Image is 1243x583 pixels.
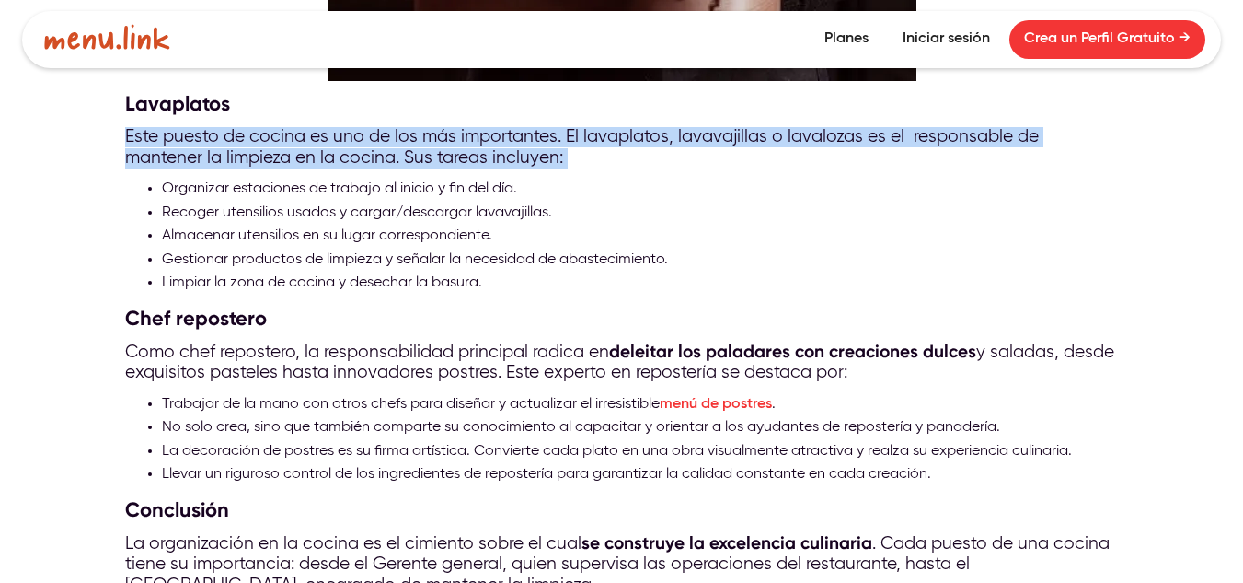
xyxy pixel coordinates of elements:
[125,90,1119,118] h3: Lavaplatos
[162,416,1119,440] li: No solo crea, sino que también comparte su conocimiento al capacitar y orientar a los ayudantes d...
[660,397,772,412] a: menú de postres
[581,532,872,554] strong: se construye la excelencia culinaria
[162,393,1119,417] li: Trabajar de la mano con otros chefs para diseñar y actualizar el irresistible .
[1009,20,1205,59] a: Crea un Perfil Gratuito →
[162,202,1119,226] li: Recoger utensilios usados y cargar/descargar lavavajillas.
[125,342,1119,384] p: Como chef repostero, la responsabilidad principal radica en y saladas, desde exquisitos pasteles ...
[810,20,883,59] a: Planes
[125,496,1119,524] h3: Conclusión
[888,20,1005,59] a: Iniciar sesión
[162,225,1119,249] li: Almacenar utensilios en su lugar correspondiente.
[162,463,1119,487] li: Llevar un riguroso control de los ingredientes de repostería para garantizar la calidad constante...
[125,127,1119,169] p: Este puesto de cocina es uno de los más importantes. El lavaplatos, lavavajillas o lavalozas es e...
[609,341,976,362] strong: deleitar los paladares con creaciones dulces
[162,249,1119,273] li: Gestionar productos de limpieza y señalar la necesidad de abastecimiento.
[162,178,1119,202] li: Organizar estaciones de trabajo al inicio y fin del día.
[162,272,1119,296] li: Limpiar la zona de cocina y desechar la basura.
[125,305,1119,332] h3: Chef repostero
[162,440,1119,464] li: La decoración de postres es su firma artística. Convierte cada plato en una obra visualmente atra...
